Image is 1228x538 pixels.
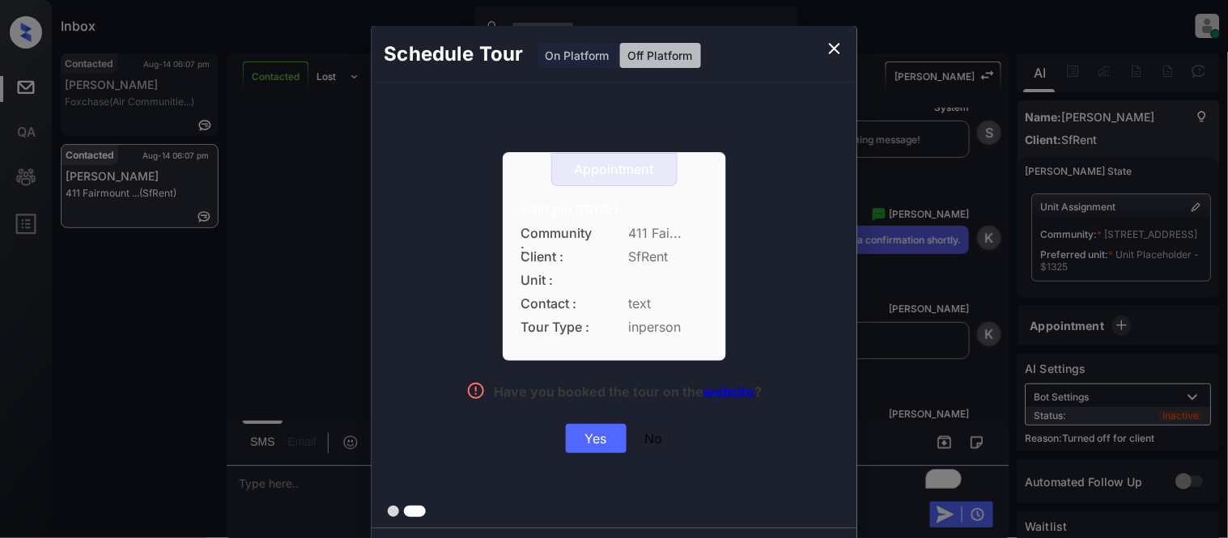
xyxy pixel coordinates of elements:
span: text [629,296,707,311]
div: Have you booked the tour on the ? [494,383,762,404]
div: No [645,430,663,447]
span: 411 Fai... [629,226,707,241]
button: close [818,32,851,65]
div: Appointment [552,162,677,177]
div: Yes [566,424,627,453]
span: inperson [629,320,707,335]
span: Client : [521,249,594,265]
h2: Schedule Tour [372,26,537,83]
span: Contact : [521,296,594,311]
span: Tour Type : [521,320,594,335]
span: Community : [521,226,594,241]
span: Unit : [521,273,594,288]
span: SfRent [629,249,707,265]
div: 5:00 pm,[DATE] [521,202,707,218]
a: website [703,383,754,400]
